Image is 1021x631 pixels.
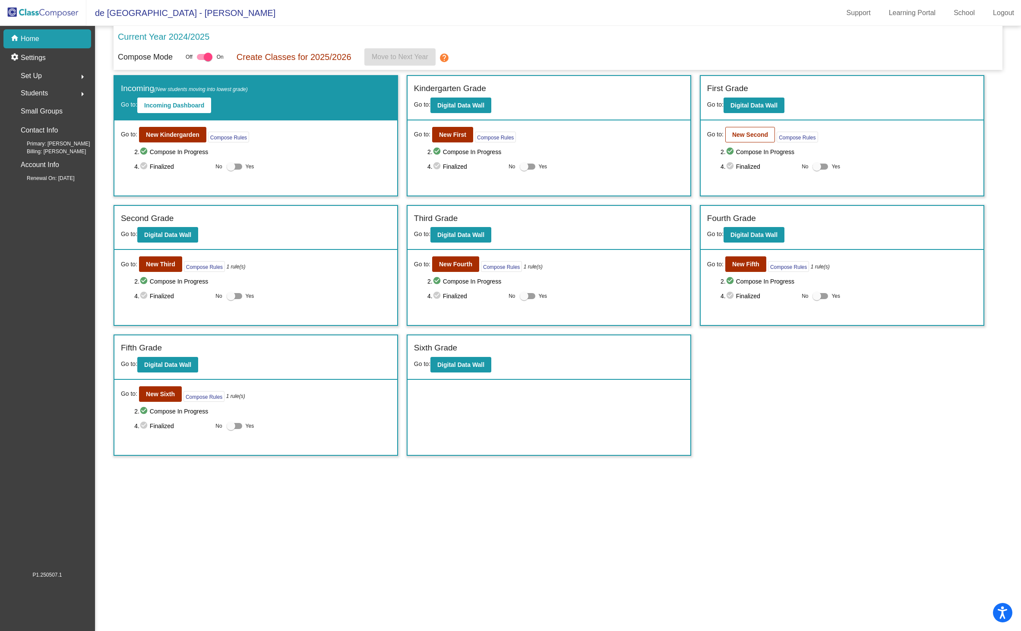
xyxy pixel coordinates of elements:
mat-icon: check_circle [726,161,736,172]
button: New Kindergarden [139,127,206,142]
span: Go to: [121,101,137,108]
span: Yes [539,161,547,172]
span: Yes [246,161,254,172]
span: 2. Compose In Progress [134,147,391,157]
i: 1 rule(s) [811,263,830,271]
p: Compose Mode [118,51,173,63]
span: Go to: [414,101,430,108]
p: Create Classes for 2025/2026 [237,50,351,63]
mat-icon: check_circle [433,291,443,301]
b: Incoming Dashboard [144,102,204,109]
mat-icon: settings [10,53,21,63]
button: Digital Data Wall [137,357,198,372]
b: New First [439,131,466,138]
span: No [215,163,222,170]
mat-icon: check_circle [139,291,150,301]
label: Fourth Grade [707,212,756,225]
span: 4. Finalized [134,421,211,431]
b: New Second [732,131,768,138]
b: Digital Data Wall [437,361,484,368]
span: 2. Compose In Progress [134,406,391,416]
p: Contact Info [21,124,58,136]
span: Renewal On: [DATE] [13,174,74,182]
button: Compose Rules [481,261,522,272]
mat-icon: check_circle [139,421,150,431]
button: Digital Data Wall [430,357,491,372]
span: Go to: [121,389,137,398]
span: 2. Compose In Progress [134,276,391,287]
button: Compose Rules [208,132,249,142]
b: New Third [146,261,175,268]
button: Digital Data Wall [430,98,491,113]
button: New Sixth [139,386,182,402]
span: Go to: [121,230,137,237]
span: de [GEOGRAPHIC_DATA] - [PERSON_NAME] [86,6,275,20]
span: Students [21,87,48,99]
mat-icon: check_circle [726,147,736,157]
span: No [509,163,515,170]
span: 4. Finalized [134,291,211,301]
mat-icon: home [10,34,21,44]
label: Third Grade [414,212,458,225]
a: Support [840,6,878,20]
span: 4. Finalized [427,161,504,172]
p: Account Info [21,159,59,171]
mat-icon: check_circle [433,147,443,157]
span: Yes [246,291,254,301]
span: Go to: [707,260,724,269]
mat-icon: check_circle [433,161,443,172]
span: Yes [831,291,840,301]
span: Go to: [707,130,724,139]
span: 2. Compose In Progress [721,276,977,287]
mat-icon: check_circle [139,276,150,287]
label: Sixth Grade [414,342,457,354]
span: Move to Next Year [372,53,428,60]
button: New Fourth [432,256,479,272]
span: Go to: [414,130,430,139]
span: Yes [246,421,254,431]
span: No [215,292,222,300]
b: Digital Data Wall [437,102,484,109]
span: Go to: [121,260,137,269]
p: Small Groups [21,105,63,117]
mat-icon: arrow_right [77,72,88,82]
i: 1 rule(s) [226,263,245,271]
span: 2. Compose In Progress [721,147,977,157]
button: New Fifth [725,256,766,272]
p: Home [21,34,39,44]
span: Set Up [21,70,42,82]
button: Incoming Dashboard [137,98,211,113]
mat-icon: check_circle [139,147,150,157]
span: (New students moving into lowest grade) [154,86,248,92]
button: New First [432,127,473,142]
a: Learning Portal [882,6,943,20]
mat-icon: check_circle [139,406,150,416]
span: Yes [831,161,840,172]
span: On [217,53,224,61]
span: Primary: [PERSON_NAME] [13,140,90,148]
label: Fifth Grade [121,342,162,354]
p: Settings [21,53,46,63]
label: Kindergarten Grade [414,82,486,95]
span: 4. Finalized [134,161,211,172]
span: 4. Finalized [721,161,797,172]
button: Digital Data Wall [724,227,784,243]
span: 4. Finalized [427,291,504,301]
label: Second Grade [121,212,174,225]
b: New Fifth [732,261,759,268]
button: Move to Next Year [364,48,436,66]
span: Go to: [414,230,430,237]
span: No [215,422,222,430]
button: Digital Data Wall [724,98,784,113]
b: New Fourth [439,261,472,268]
span: Go to: [414,260,430,269]
p: Current Year 2024/2025 [118,30,209,43]
label: First Grade [707,82,748,95]
span: Off [186,53,193,61]
button: New Third [139,256,182,272]
label: Incoming [121,82,248,95]
mat-icon: check_circle [139,161,150,172]
span: Go to: [121,360,137,367]
b: New Sixth [146,391,175,398]
mat-icon: check_circle [726,276,736,287]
